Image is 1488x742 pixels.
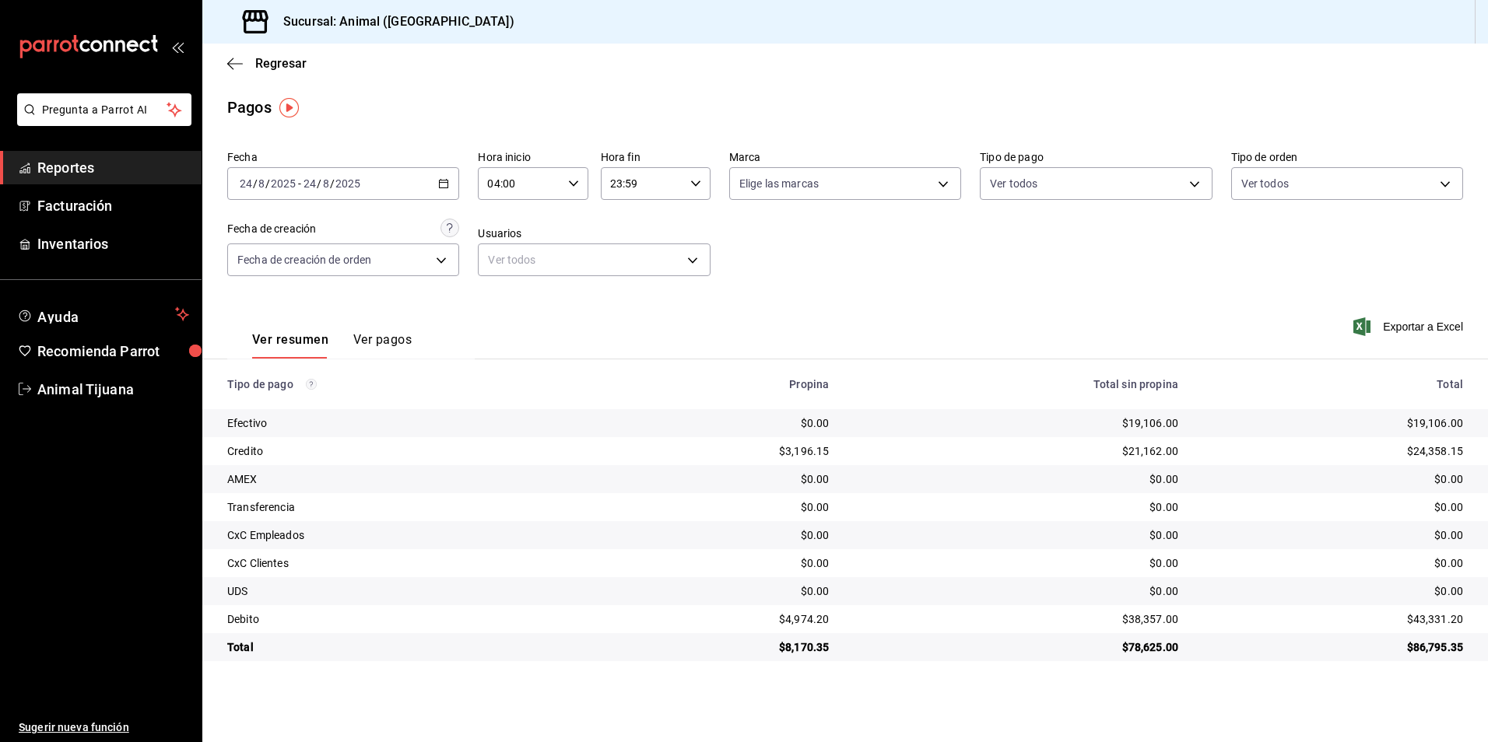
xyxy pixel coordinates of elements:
span: Inventarios [37,233,189,254]
button: Exportar a Excel [1356,317,1463,336]
div: Tipo de pago [227,378,591,390]
label: Hora inicio [478,152,588,163]
span: Recomienda Parrot [37,341,189,362]
span: / [330,177,335,190]
span: Ver todos [990,176,1037,191]
div: $0.00 [1203,499,1463,515]
div: AMEX [227,471,591,487]
span: / [265,177,270,190]
div: $0.00 [1203,527,1463,543]
div: $0.00 [616,415,829,431]
label: Usuarios [478,228,710,239]
div: Efectivo [227,415,591,431]
div: $0.00 [854,555,1178,571]
span: Ver todos [1241,176,1289,191]
div: $86,795.35 [1203,639,1463,655]
button: Pregunta a Parrot AI [17,93,191,126]
div: $0.00 [854,471,1178,487]
div: $0.00 [616,527,829,543]
div: $0.00 [1203,471,1463,487]
div: navigation tabs [252,332,412,359]
div: Debito [227,611,591,627]
span: Reportes [37,157,189,178]
button: Regresar [227,56,307,71]
span: Ayuda [37,305,169,324]
div: Ver todos [478,243,710,276]
div: $0.00 [616,555,829,571]
div: Fecha de creación [227,221,316,237]
div: $19,106.00 [854,415,1178,431]
img: Tooltip marker [279,98,299,117]
div: $0.00 [854,499,1178,515]
span: Elige las marcas [739,176,819,191]
button: Ver pagos [353,332,412,359]
button: open_drawer_menu [171,40,184,53]
div: CxC Clientes [227,555,591,571]
span: - [298,177,301,190]
div: Total [1203,378,1463,390]
div: $19,106.00 [1203,415,1463,431]
div: $4,974.20 [616,611,829,627]
div: $0.00 [616,471,829,487]
div: $0.00 [854,583,1178,599]
div: Propina [616,378,829,390]
div: CxC Empleados [227,527,591,543]
label: Tipo de orden [1231,152,1463,163]
div: $21,162.00 [854,443,1178,459]
span: Sugerir nueva función [19,719,189,736]
input: ---- [270,177,297,190]
div: $0.00 [854,527,1178,543]
input: -- [303,177,317,190]
span: Regresar [255,56,307,71]
button: Ver resumen [252,332,328,359]
label: Marca [729,152,961,163]
input: -- [322,177,330,190]
span: Animal Tijuana [37,379,189,400]
div: $78,625.00 [854,639,1178,655]
div: $8,170.35 [616,639,829,655]
div: UDS [227,583,591,599]
div: $0.00 [1203,555,1463,571]
input: -- [239,177,253,190]
div: Credito [227,443,591,459]
div: Total sin propina [854,378,1178,390]
div: $24,358.15 [1203,443,1463,459]
div: $0.00 [1203,583,1463,599]
span: Pregunta a Parrot AI [42,102,167,118]
div: Total [227,639,591,655]
div: $3,196.15 [616,443,829,459]
input: -- [258,177,265,190]
input: ---- [335,177,361,190]
div: Transferencia [227,499,591,515]
span: / [317,177,321,190]
div: $0.00 [616,499,829,515]
div: $38,357.00 [854,611,1178,627]
span: Fecha de creación de orden [237,252,371,268]
span: / [253,177,258,190]
label: Hora fin [601,152,711,163]
h3: Sucursal: Animal ([GEOGRAPHIC_DATA]) [271,12,514,31]
div: $0.00 [616,583,829,599]
a: Pregunta a Parrot AI [11,113,191,129]
label: Fecha [227,152,459,163]
label: Tipo de pago [980,152,1212,163]
div: $43,331.20 [1203,611,1463,627]
span: Facturación [37,195,189,216]
svg: Los pagos realizados con Pay y otras terminales son montos brutos. [306,379,317,390]
div: Pagos [227,96,272,119]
